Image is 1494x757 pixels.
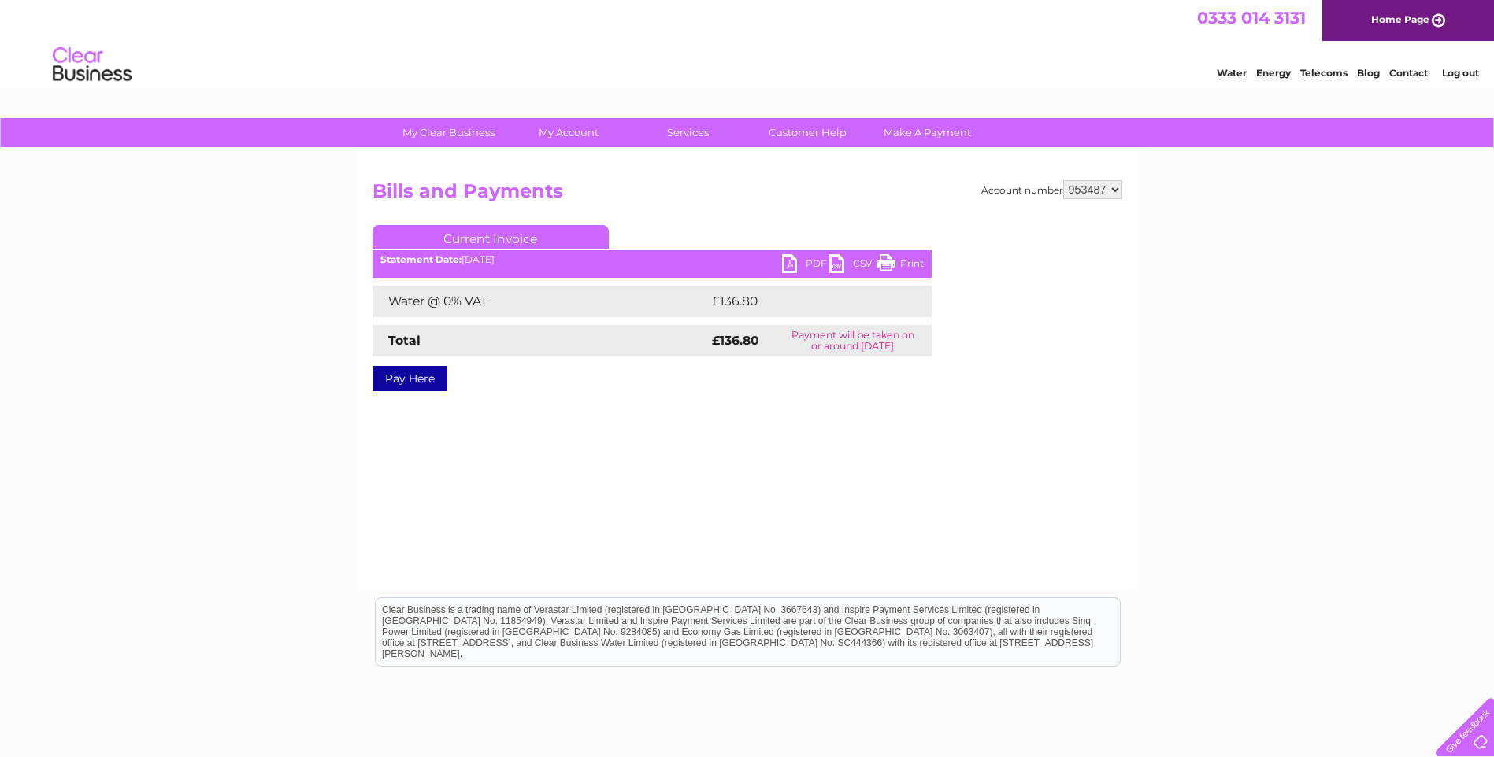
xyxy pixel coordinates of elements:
a: Print [877,254,924,277]
a: Current Invoice [373,225,609,249]
img: logo.png [52,41,132,89]
a: Log out [1442,67,1479,79]
a: Services [623,118,753,147]
a: Customer Help [743,118,873,147]
a: CSV [829,254,877,277]
div: [DATE] [373,254,932,265]
a: 0333 014 3131 [1197,8,1306,28]
a: PDF [782,254,829,277]
a: Pay Here [373,366,447,391]
strong: Total [388,333,421,348]
b: Statement Date: [380,253,462,265]
a: My Account [503,118,633,147]
div: Account number [981,180,1122,199]
a: Telecoms [1300,67,1348,79]
a: My Clear Business [384,118,513,147]
a: Contact [1389,67,1428,79]
td: Payment will be taken on or around [DATE] [774,325,932,356]
a: Energy [1256,67,1291,79]
strong: £136.80 [712,333,759,348]
a: Water [1217,67,1247,79]
a: Make A Payment [862,118,992,147]
td: £136.80 [708,286,903,317]
a: Blog [1357,67,1380,79]
div: Clear Business is a trading name of Verastar Limited (registered in [GEOGRAPHIC_DATA] No. 3667643... [376,9,1120,76]
h2: Bills and Payments [373,180,1122,210]
td: Water @ 0% VAT [373,286,708,317]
